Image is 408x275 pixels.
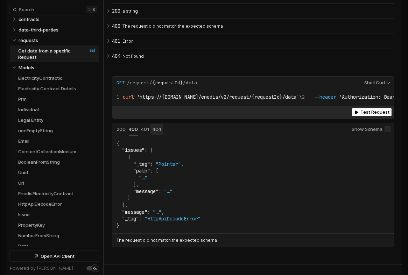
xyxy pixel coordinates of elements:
p: HttpApiDecodeError [18,201,62,207]
p: EnedisElectricityContract [18,190,73,197]
span: "…" [139,175,147,181]
p: Get data from a specific Request [18,48,80,60]
span: : [139,216,142,222]
span: "_tag" [122,216,139,222]
div: Example Responses [112,123,394,247]
span: "message" [133,188,159,195]
a: Electricity Contract Details [18,83,96,94]
label: Show Schema [352,123,391,136]
a: Url [18,178,96,188]
a: Issue [18,209,96,220]
span: , [136,181,139,188]
span: \ [117,94,302,100]
p: The request did not match the expected schema [122,23,392,29]
a: data-third-parties [19,24,96,35]
span: "Pointer" [156,161,181,167]
p: Url [18,180,24,186]
span: { [128,154,131,160]
a: Email [18,136,96,146]
p: ElectricityContractId [18,75,63,81]
span: 400 [112,23,120,29]
p: Date [18,243,29,249]
p: Issue [18,211,30,218]
span: : [150,168,153,174]
a: Date [18,241,96,251]
span: GET [82,48,96,53]
span: , [125,202,128,208]
a: Uuid [18,167,96,178]
p: PropertyKey [18,222,45,228]
div: Set light mode [93,266,97,270]
p: Error [122,38,392,44]
span: ] [122,202,125,208]
span: [ [156,168,159,174]
p: requests [19,37,38,43]
span: 401 [141,126,149,132]
span: "issues" [122,147,145,153]
button: 400 The request did not match the expected schema [112,19,394,34]
nav: Table of contents for Api [6,17,103,246]
span: "…" [153,209,161,215]
span: , [181,161,184,167]
p: Models [19,64,34,71]
a: Legal Entity [18,115,96,125]
a: Get data from a specific Request GET [18,45,96,62]
span: { [117,140,119,147]
span: } [128,195,131,201]
span: ] [133,181,136,188]
p: Not Found [122,53,392,59]
span: /request/ /data [127,80,197,86]
a: NumberFromString [18,230,96,241]
p: Prm [18,96,27,102]
span: , [161,209,164,215]
p: Email [18,138,29,144]
a: Prm [18,94,96,104]
a: Open API Client [10,251,99,261]
span: curl [123,94,134,100]
p: BooleanFromString [18,159,60,165]
span: 404 [153,126,161,132]
p: Individual [18,106,39,113]
a: Powered by [PERSON_NAME] [10,266,73,271]
a: ElectricityContractId [18,73,96,83]
p: a string [122,8,392,14]
span: : [145,147,147,153]
span: "_tag" [133,161,150,167]
span: 404 [112,53,120,59]
p: Legal Entity [18,117,43,123]
span: "message" [122,209,147,215]
a: requests [19,35,96,45]
span: : [150,161,153,167]
span: 'https://[DOMAIN_NAME]/enedis/v2/request/{requestId}/data' [137,94,299,100]
button: Test Request [352,108,392,116]
span: Search [19,7,34,12]
a: BooleanFromString [18,157,96,167]
span: --header [314,94,336,100]
p: NumberFromString [18,232,59,239]
span: "HttpApiDecodeError" [145,216,201,222]
a: ConsentCollectionMedium [18,146,96,157]
span: GET [117,80,125,86]
a: Individual [18,104,96,115]
p: Uuid [18,169,28,176]
a: PropertyKey [18,220,96,230]
kbd: ⌘ k [86,6,97,13]
span: Test Request [360,110,389,115]
span: } [117,223,119,229]
button: 200 a string [112,4,394,19]
p: Electricity Contract Details [18,85,76,92]
span: 401 [112,38,120,44]
em: {requestId} [152,80,183,86]
button: 401 Error [112,34,394,49]
a: contracts [19,14,96,24]
span: 400 [129,126,138,132]
span: : [159,188,161,195]
a: EnedisElectricityContract [18,188,96,199]
span: "path" [133,168,150,174]
a: HttpApiDecodeError [18,199,96,209]
p: contracts [19,16,40,22]
span: : [147,209,150,215]
span: 200 [112,8,120,14]
span: 200 [117,126,126,132]
span: [ [150,147,153,153]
